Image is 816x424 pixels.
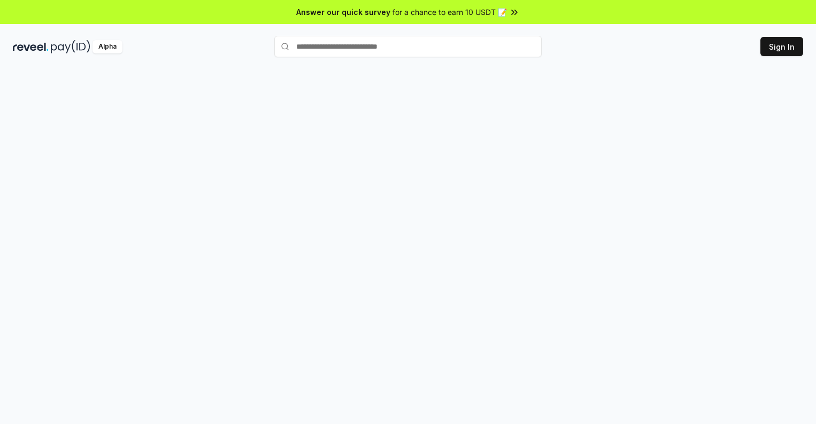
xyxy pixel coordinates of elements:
[93,40,122,53] div: Alpha
[51,40,90,53] img: pay_id
[760,37,803,56] button: Sign In
[296,6,390,18] span: Answer our quick survey
[13,40,49,53] img: reveel_dark
[392,6,507,18] span: for a chance to earn 10 USDT 📝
